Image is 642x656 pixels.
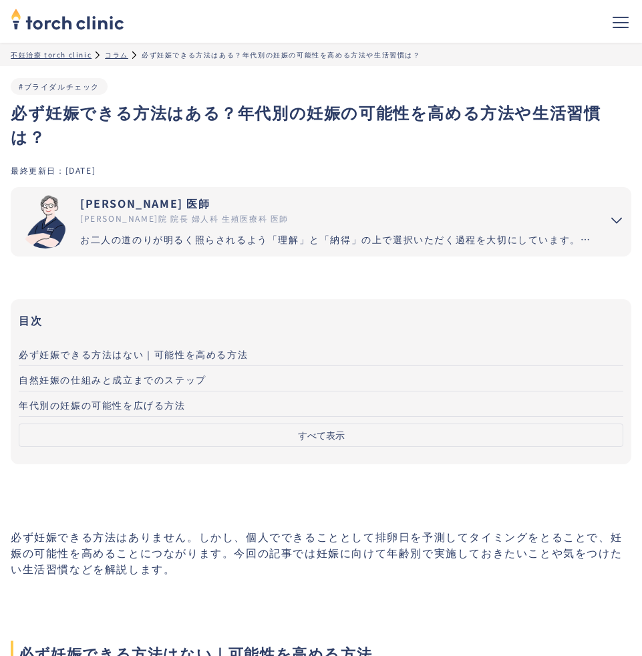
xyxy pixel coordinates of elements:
[19,347,248,361] span: 必ず妊娠できる方法はない｜可能性を高める方法
[11,187,631,257] summary: 市山 卓彦 [PERSON_NAME] 医師 [PERSON_NAME]院 院長 婦人科 生殖医療科 医師 お二人の道のりが明るく照らされるよう「理解」と「納得」の上で選択いただく過程を大切にし...
[11,528,631,577] p: 必ず妊娠できる方法はありません。しかし、個人でできることとして排卵日を予測してタイミングをとることで、妊娠の可能性を高めることにつながります。今回の記事では妊娠に向けて年齢別で実施しておきたいこ...
[80,232,591,247] div: お二人の道のりが明るく照らされるよう「理解」と「納得」の上で選択いただく過程を大切にしています。エビデンスに基づいた高水準の医療提供により「幸せな家族計画の実現」をお手伝いさせていただきます。
[19,373,206,386] span: 自然妊娠の仕組みと成立までのステップ
[19,424,623,447] button: すべて表示
[80,195,591,211] div: [PERSON_NAME] 医師
[105,49,128,59] a: コラム
[19,398,186,412] span: 年代別の妊娠の可能性を広げる方法
[11,164,65,176] div: 最終更新日：
[19,81,100,92] a: #ブライダルチェック
[142,49,421,59] div: 必ず妊娠できる方法はある？年代別の妊娠の可能性を高める方法や生活習慣は？
[19,310,623,330] h3: 目次
[11,49,631,59] ul: パンくずリスト
[19,195,72,249] img: 市山 卓彦
[80,212,591,224] div: [PERSON_NAME]院 院長 婦人科 生殖医療科 医師
[19,341,623,366] a: 必ず妊娠できる方法はない｜可能性を高める方法
[11,49,92,59] a: 不妊治療 torch clinic
[19,366,623,391] a: 自然妊娠の仕組みと成立までのステップ
[11,9,124,33] a: home
[65,164,96,176] div: [DATE]
[11,4,124,33] img: torch clinic
[19,391,623,417] a: 年代別の妊娠の可能性を広げる方法
[11,100,631,148] h1: 必ず妊娠できる方法はある？年代別の妊娠の可能性を高める方法や生活習慣は？
[11,187,591,257] a: [PERSON_NAME] 医師 [PERSON_NAME]院 院長 婦人科 生殖医療科 医師 お二人の道のりが明るく照らされるよう「理解」と「納得」の上で選択いただく過程を大切にしています。エ...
